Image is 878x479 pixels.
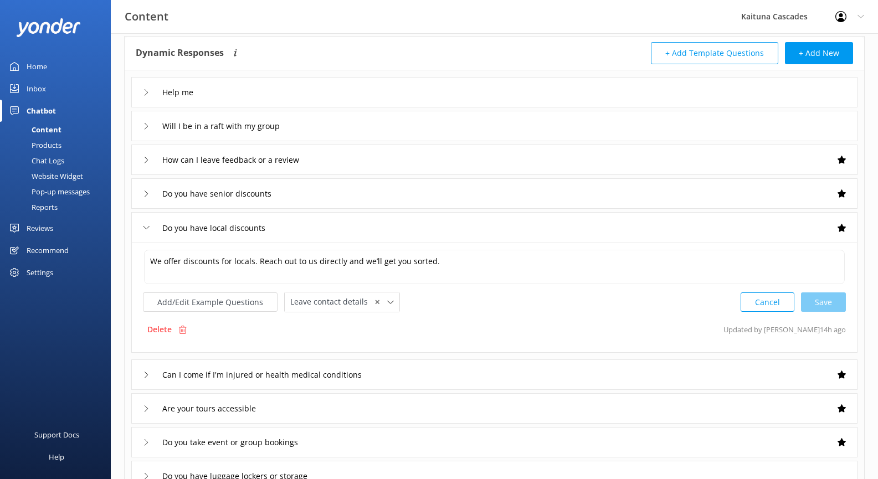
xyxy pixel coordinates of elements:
[7,168,83,184] div: Website Widget
[27,100,56,122] div: Chatbot
[785,42,853,64] button: + Add New
[27,261,53,284] div: Settings
[27,217,53,239] div: Reviews
[7,199,58,215] div: Reports
[651,42,778,64] button: + Add Template Questions
[7,199,111,215] a: Reports
[7,168,111,184] a: Website Widget
[27,78,46,100] div: Inbox
[147,323,172,336] p: Delete
[7,122,61,137] div: Content
[741,292,794,312] button: Cancel
[374,297,380,307] span: ✕
[7,122,111,137] a: Content
[143,292,278,312] button: Add/Edit Example Questions
[49,446,64,468] div: Help
[17,18,80,37] img: yonder-white-logo.png
[125,8,168,25] h3: Content
[7,137,61,153] div: Products
[723,319,846,340] p: Updated by [PERSON_NAME] 14h ago
[7,153,64,168] div: Chat Logs
[144,250,845,284] textarea: We offer discounts for locals. Reach out to us directly and we’ll get you sorted.
[27,239,69,261] div: Recommend
[290,296,374,308] span: Leave contact details
[7,153,111,168] a: Chat Logs
[7,184,111,199] a: Pop-up messages
[34,424,79,446] div: Support Docs
[7,137,111,153] a: Products
[136,42,224,64] h4: Dynamic Responses
[7,184,90,199] div: Pop-up messages
[27,55,47,78] div: Home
